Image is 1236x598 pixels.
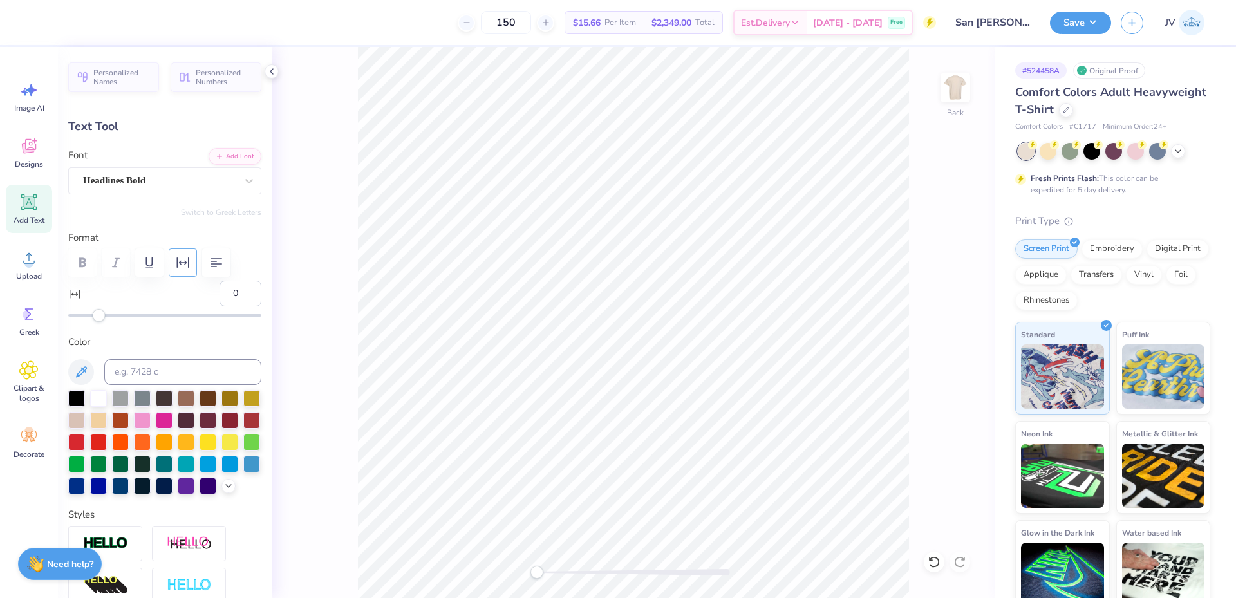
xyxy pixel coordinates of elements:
img: Neon Ink [1021,444,1104,508]
div: Original Proof [1073,62,1145,79]
span: Personalized Names [93,68,151,86]
span: Minimum Order: 24 + [1103,122,1167,133]
span: Comfort Colors [1015,122,1063,133]
label: Color [68,335,261,350]
button: Save [1050,12,1111,34]
span: $15.66 [573,16,601,30]
div: Print Type [1015,214,1210,229]
a: JV [1159,10,1210,35]
span: Add Text [14,215,44,225]
span: Clipart & logos [8,383,50,404]
span: Greek [19,327,39,337]
label: Font [68,148,88,163]
span: Metallic & Glitter Ink [1122,427,1198,440]
div: Digital Print [1147,239,1209,259]
img: Jo Vincent [1179,10,1204,35]
img: Stroke [83,536,128,551]
div: Accessibility label [93,309,106,322]
button: Personalized Numbers [171,62,261,92]
label: Format [68,230,261,245]
img: Negative Space [167,578,212,593]
span: Personalized Numbers [196,68,254,86]
span: JV [1165,15,1175,30]
label: Styles [68,507,95,522]
span: Free [890,18,903,27]
span: Standard [1021,328,1055,341]
img: Back [942,75,968,100]
span: Glow in the Dark Ink [1021,526,1094,539]
input: Untitled Design [946,10,1040,35]
img: Metallic & Glitter Ink [1122,444,1205,508]
button: Switch to Greek Letters [181,207,261,218]
span: $2,349.00 [651,16,691,30]
div: # 524458A [1015,62,1067,79]
div: Applique [1015,265,1067,285]
input: – – [481,11,531,34]
span: Est. Delivery [741,16,790,30]
div: Text Tool [68,118,261,135]
span: [DATE] - [DATE] [813,16,883,30]
button: Personalized Names [68,62,159,92]
div: Foil [1166,265,1196,285]
span: Image AI [14,103,44,113]
div: Accessibility label [530,566,543,579]
span: Upload [16,271,42,281]
img: 3D Illusion [83,575,128,596]
input: e.g. 7428 c [104,359,261,385]
div: Embroidery [1081,239,1143,259]
img: Standard [1021,344,1104,409]
div: Transfers [1071,265,1122,285]
span: Total [695,16,715,30]
div: Rhinestones [1015,291,1078,310]
span: Designs [15,159,43,169]
button: Add Font [209,148,261,165]
span: Puff Ink [1122,328,1149,341]
span: Decorate [14,449,44,460]
span: # C1717 [1069,122,1096,133]
div: This color can be expedited for 5 day delivery. [1031,173,1189,196]
div: Back [947,107,964,118]
strong: Fresh Prints Flash: [1031,173,1099,183]
span: Neon Ink [1021,427,1053,440]
div: Screen Print [1015,239,1078,259]
strong: Need help? [47,558,93,570]
span: Per Item [604,16,636,30]
img: Puff Ink [1122,344,1205,409]
div: Vinyl [1126,265,1162,285]
span: Water based Ink [1122,526,1181,539]
span: Comfort Colors Adult Heavyweight T-Shirt [1015,84,1206,117]
img: Shadow [167,536,212,552]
